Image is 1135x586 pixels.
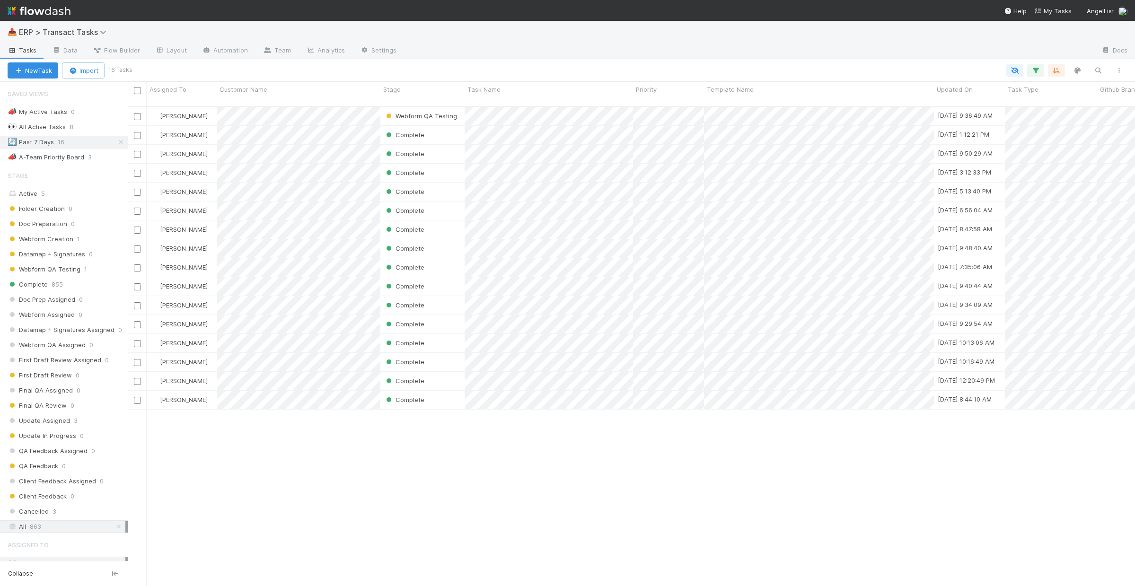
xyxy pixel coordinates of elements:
[8,138,17,146] span: 🔄
[79,309,82,321] span: 0
[160,169,208,176] span: [PERSON_NAME]
[938,338,994,347] div: [DATE] 10:13:06 AM
[134,321,141,328] input: Toggle Row Selected
[30,559,41,567] span: 863
[160,358,208,366] span: [PERSON_NAME]
[8,122,17,131] span: 👀
[938,394,992,404] div: [DATE] 8:44:10 AM
[384,263,424,271] span: Complete
[134,132,141,139] input: Toggle Row Selected
[62,460,66,472] span: 0
[151,358,158,366] img: avatar_11833ecc-818b-4748-aee0-9d6cf8466369.png
[384,338,424,348] div: Complete
[8,84,48,103] span: Saved Views
[220,85,267,94] span: Customer Name
[8,106,67,118] div: My Active Tasks
[160,226,208,233] span: [PERSON_NAME]
[150,300,208,310] div: [PERSON_NAME]
[8,490,67,502] span: Client Feedback
[134,359,141,366] input: Toggle Row Selected
[160,131,208,139] span: [PERSON_NAME]
[8,557,125,569] div: All
[8,309,75,321] span: Webform Assigned
[384,300,424,310] div: Complete
[299,44,352,59] a: Analytics
[8,121,66,133] div: All Active Tasks
[76,369,79,381] span: 0
[8,62,58,79] button: NewTask
[938,357,994,366] div: [DATE] 10:16:49 AM
[8,203,65,215] span: Folder Creation
[160,207,208,214] span: [PERSON_NAME]
[52,279,63,290] span: 855
[134,397,141,404] input: Toggle Row Selected
[134,340,141,347] input: Toggle Row Selected
[151,188,158,195] img: avatar_11833ecc-818b-4748-aee0-9d6cf8466369.png
[151,131,158,139] img: avatar_ec9c1780-91d7-48bb-898e-5f40cebd5ff8.png
[44,44,85,59] a: Data
[134,87,141,94] input: Toggle All Rows Selected
[8,369,72,381] span: First Draft Review
[134,170,141,177] input: Toggle Row Selected
[384,358,424,366] span: Complete
[8,153,17,161] span: 📣
[194,44,255,59] a: Automation
[151,396,158,403] img: avatar_ec9c1780-91d7-48bb-898e-5f40cebd5ff8.png
[8,445,88,457] span: QA Feedback Assigned
[58,136,74,148] span: 16
[84,263,87,275] span: 1
[70,400,74,411] span: 0
[8,324,114,336] span: Datamap + Signatures Assigned
[150,376,208,385] div: [PERSON_NAME]
[134,283,141,290] input: Toggle Row Selected
[134,302,141,309] input: Toggle Row Selected
[160,263,208,271] span: [PERSON_NAME]
[8,263,80,275] span: Webform QA Testing
[41,190,45,197] span: 5
[151,112,158,120] img: avatar_f5fedbe2-3a45-46b0-b9bb-d3935edf1c24.png
[938,167,991,177] div: [DATE] 3:12:33 PM
[160,396,208,403] span: [PERSON_NAME]
[134,113,141,120] input: Toggle Row Selected
[160,377,208,385] span: [PERSON_NAME]
[384,319,424,329] div: Complete
[938,130,989,139] div: [DATE] 1:12:21 PM
[8,339,86,351] span: Webform QA Assigned
[71,106,84,118] span: 0
[8,218,67,230] span: Doc Preparation
[8,535,49,554] span: Assigned To
[160,301,208,309] span: [PERSON_NAME]
[77,385,80,396] span: 0
[1034,7,1072,15] span: My Tasks
[384,169,424,176] span: Complete
[62,62,105,79] button: Import
[938,281,993,290] div: [DATE] 9:40:44 AM
[384,376,424,385] div: Complete
[160,320,208,328] span: [PERSON_NAME]
[134,245,141,253] input: Toggle Row Selected
[150,85,186,94] span: Assigned To
[384,357,424,367] div: Complete
[93,45,140,55] span: Flow Builder
[8,460,58,472] span: QA Feedback
[150,149,208,158] div: [PERSON_NAME]
[384,188,424,195] span: Complete
[384,187,424,196] div: Complete
[384,112,457,120] span: Webform QA Testing
[8,430,76,442] span: Update In Progress
[384,320,424,328] span: Complete
[938,224,992,234] div: [DATE] 8:47:58 AM
[8,188,125,200] div: Active
[8,3,70,19] img: logo-inverted-e16ddd16eac7371096b0.svg
[151,169,158,176] img: avatar_ef15843f-6fde-4057-917e-3fb236f438ca.png
[384,149,424,158] div: Complete
[151,207,158,214] img: avatar_ec9c1780-91d7-48bb-898e-5f40cebd5ff8.png
[160,245,208,252] span: [PERSON_NAME]
[938,205,993,215] div: [DATE] 6:56:04 AM
[384,226,424,233] span: Complete
[8,248,85,260] span: Datamap + Signatures
[134,378,141,385] input: Toggle Row Selected
[938,149,993,158] div: [DATE] 9:50:29 AM
[8,294,75,306] span: Doc Prep Assigned
[384,130,424,140] div: Complete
